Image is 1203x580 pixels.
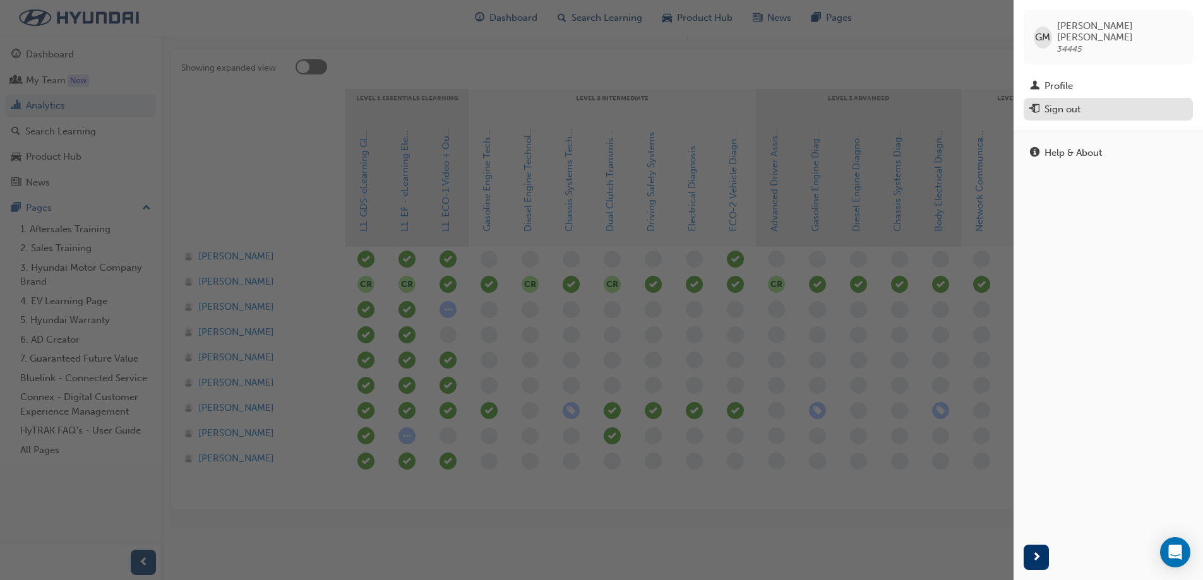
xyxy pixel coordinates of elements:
[1044,146,1102,160] div: Help & About
[1044,102,1080,117] div: Sign out
[1030,81,1039,92] span: man-icon
[1030,104,1039,115] span: exit-icon
[1024,74,1193,98] a: Profile
[1035,30,1050,45] span: GM
[1057,44,1082,54] span: 34445
[1030,148,1039,159] span: info-icon
[1032,550,1041,565] span: next-icon
[1044,79,1073,93] div: Profile
[1024,98,1193,121] button: Sign out
[1057,20,1183,43] span: [PERSON_NAME] [PERSON_NAME]
[1160,537,1190,567] div: Open Intercom Messenger
[1024,141,1193,165] a: Help & About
